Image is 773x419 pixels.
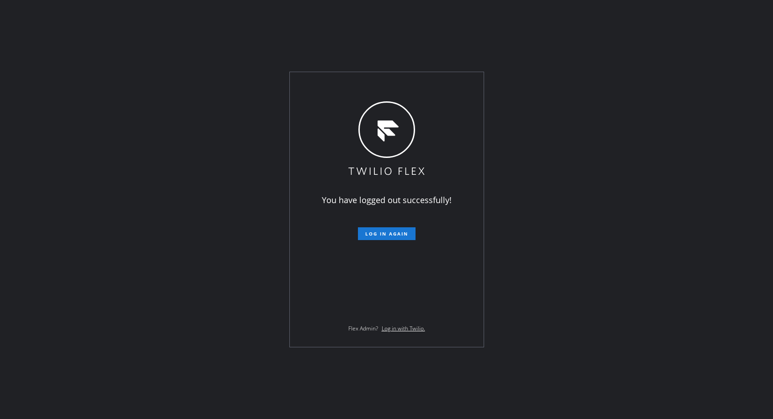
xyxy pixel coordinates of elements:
a: Log in with Twilio. [382,325,425,332]
button: Log in again [358,227,416,240]
span: Log in again [365,230,408,237]
span: You have logged out successfully! [322,194,452,205]
span: Flex Admin? [348,325,378,332]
